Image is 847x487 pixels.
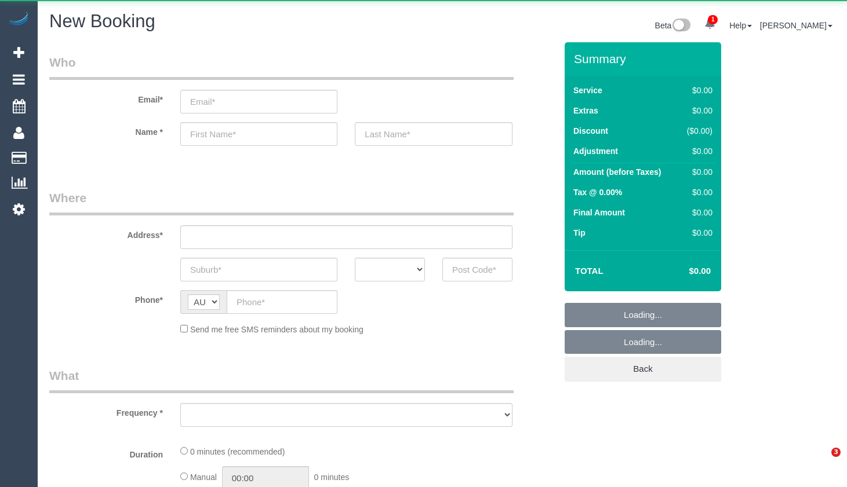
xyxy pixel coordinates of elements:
[41,290,172,306] label: Phone*
[573,227,586,239] label: Tip
[831,448,841,457] span: 3
[671,19,690,34] img: New interface
[565,357,721,381] a: Back
[355,122,512,146] input: Last Name*
[682,166,713,178] div: $0.00
[574,52,715,65] h3: Summary
[49,11,155,31] span: New Booking
[682,186,713,198] div: $0.00
[41,122,172,138] label: Name *
[190,473,217,482] span: Manual
[314,473,350,482] span: 0 minutes
[41,225,172,241] label: Address*
[573,125,608,137] label: Discount
[655,266,711,276] h4: $0.00
[573,166,661,178] label: Amount (before Taxes)
[49,189,514,215] legend: Where
[655,21,691,30] a: Beta
[699,12,721,37] a: 1
[180,122,337,146] input: First Name*
[682,227,713,239] div: $0.00
[442,258,512,281] input: Post Code*
[7,12,30,28] img: Automaid Logo
[49,54,514,80] legend: Who
[682,207,713,218] div: $0.00
[41,403,172,419] label: Frequency *
[41,90,172,105] label: Email*
[682,145,713,157] div: $0.00
[573,105,598,116] label: Extras
[41,445,172,460] label: Duration
[729,21,752,30] a: Help
[190,325,363,334] span: Send me free SMS reminders about my booking
[573,145,618,157] label: Adjustment
[227,290,337,314] input: Phone*
[573,85,602,96] label: Service
[190,447,285,456] span: 0 minutes (recommended)
[573,186,622,198] label: Tax @ 0.00%
[682,105,713,116] div: $0.00
[573,207,625,218] label: Final Amount
[575,266,604,276] strong: Total
[682,85,713,96] div: $0.00
[180,258,337,281] input: Suburb*
[180,90,337,113] input: Email*
[808,448,835,475] iframe: Intercom live chat
[708,15,718,24] span: 1
[760,21,833,30] a: [PERSON_NAME]
[682,125,713,137] div: ($0.00)
[49,367,514,393] legend: What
